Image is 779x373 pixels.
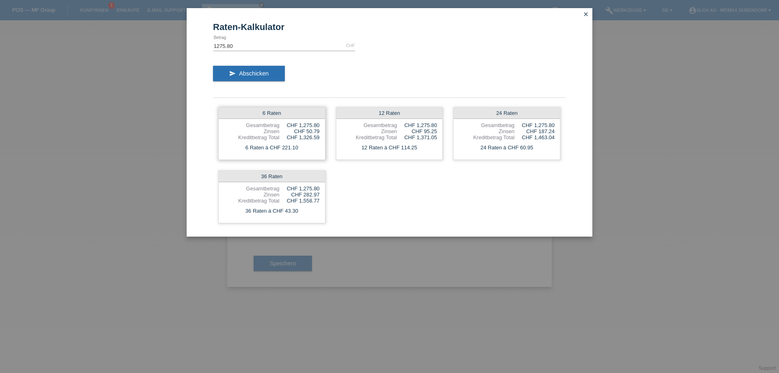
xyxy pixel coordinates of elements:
[280,185,320,192] div: CHF 1,275.80
[280,128,320,134] div: CHF 50.79
[224,185,280,192] div: Gesamtbetrag
[583,11,589,17] i: close
[514,128,555,134] div: CHF 187.24
[454,142,560,153] div: 24 Raten à CHF 60.95
[336,108,443,119] div: 12 Raten
[342,128,397,134] div: Zinsen
[280,198,320,204] div: CHF 1,558.77
[219,108,325,119] div: 6 Raten
[224,128,280,134] div: Zinsen
[280,122,320,128] div: CHF 1,275.80
[219,142,325,153] div: 6 Raten à CHF 221.10
[213,22,566,32] h1: Raten-Kalkulator
[397,122,437,128] div: CHF 1,275.80
[224,134,280,140] div: Kreditbetrag Total
[346,43,355,48] div: CHF
[459,122,514,128] div: Gesamtbetrag
[213,66,285,81] button: send Abschicken
[581,10,591,19] a: close
[397,134,437,140] div: CHF 1,371.05
[219,171,325,182] div: 36 Raten
[459,134,514,140] div: Kreditbetrag Total
[342,134,397,140] div: Kreditbetrag Total
[336,142,443,153] div: 12 Raten à CHF 114.25
[229,70,236,77] i: send
[224,198,280,204] div: Kreditbetrag Total
[239,70,269,77] span: Abschicken
[224,122,280,128] div: Gesamtbetrag
[280,192,320,198] div: CHF 282.97
[459,128,514,134] div: Zinsen
[224,192,280,198] div: Zinsen
[397,128,437,134] div: CHF 95.25
[514,134,555,140] div: CHF 1,463.04
[280,134,320,140] div: CHF 1,326.59
[342,122,397,128] div: Gesamtbetrag
[514,122,555,128] div: CHF 1,275.80
[454,108,560,119] div: 24 Raten
[219,206,325,216] div: 36 Raten à CHF 43.30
